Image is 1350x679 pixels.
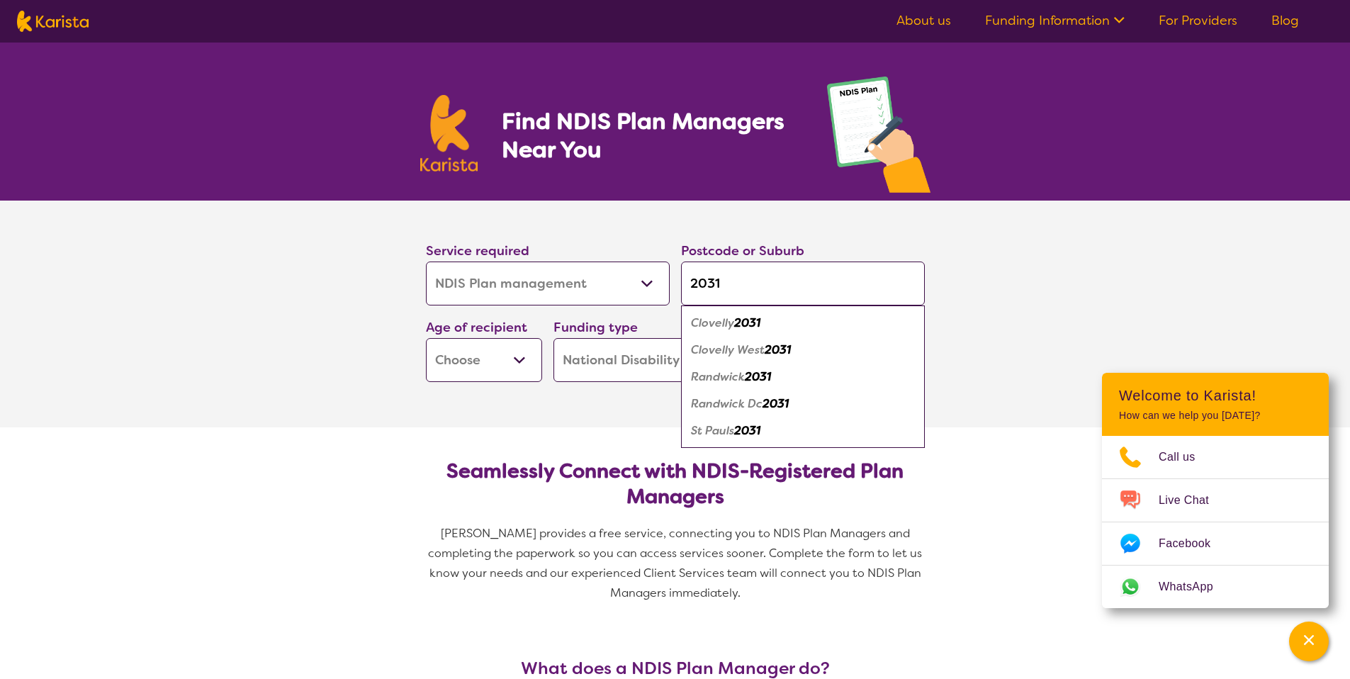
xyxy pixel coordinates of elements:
[1271,12,1299,29] a: Blog
[1159,576,1230,597] span: WhatsApp
[896,12,951,29] a: About us
[1102,566,1329,608] a: Web link opens in a new tab.
[1159,12,1237,29] a: For Providers
[420,658,930,678] h3: What does a NDIS Plan Manager do?
[426,242,529,259] label: Service required
[688,310,918,337] div: Clovelly 2031
[691,369,745,384] em: Randwick
[553,319,638,336] label: Funding type
[1119,410,1312,422] p: How can we help you [DATE]?
[985,12,1125,29] a: Funding Information
[688,364,918,391] div: Randwick 2031
[1159,447,1213,468] span: Call us
[681,242,804,259] label: Postcode or Suburb
[734,423,760,438] em: 2031
[688,391,918,417] div: Randwick Dc 2031
[691,315,734,330] em: Clovelly
[827,77,930,201] img: plan-management
[691,342,765,357] em: Clovelly West
[1119,387,1312,404] h2: Welcome to Karista!
[502,107,798,164] h1: Find NDIS Plan Managers Near You
[437,459,913,510] h2: Seamlessly Connect with NDIS-Registered Plan Managers
[1159,533,1227,554] span: Facebook
[691,423,734,438] em: St Pauls
[691,396,763,411] em: Randwick Dc
[765,342,791,357] em: 2031
[17,11,89,32] img: Karista logo
[1159,490,1226,511] span: Live Chat
[681,262,925,305] input: Type
[428,526,925,600] span: [PERSON_NAME] provides a free service, connecting you to NDIS Plan Managers and completing the pa...
[1102,373,1329,608] div: Channel Menu
[688,417,918,444] div: St Pauls 2031
[745,369,771,384] em: 2031
[763,396,789,411] em: 2031
[420,95,478,172] img: Karista logo
[1289,622,1329,661] button: Channel Menu
[688,337,918,364] div: Clovelly West 2031
[426,319,527,336] label: Age of recipient
[734,315,760,330] em: 2031
[1102,436,1329,608] ul: Choose channel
